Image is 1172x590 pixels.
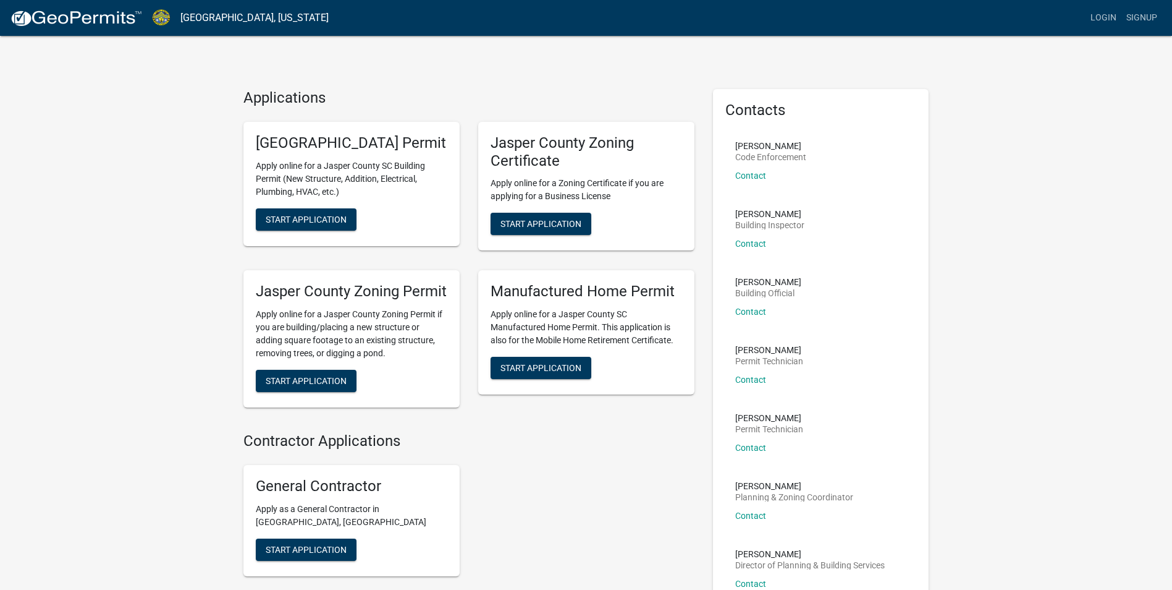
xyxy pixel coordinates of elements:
[491,308,682,347] p: Apply online for a Jasper County SC Manufactured Home Permit. This application is also for the Mo...
[256,370,356,392] button: Start Application
[491,213,591,235] button: Start Application
[243,432,694,586] wm-workflow-list-section: Contractor Applications
[152,9,171,26] img: Jasper County, South Carolina
[256,160,447,199] p: Apply online for a Jasper County SC Building Permit (New Structure, Addition, Electrical, Plumbin...
[735,493,853,502] p: Planning & Zoning Coordinator
[735,579,766,589] a: Contact
[735,289,801,297] p: Building Official
[491,177,682,203] p: Apply online for a Zoning Certificate if you are applying for a Business License
[491,283,682,301] h5: Manufactured Home Permit
[256,477,447,495] h5: General Contractor
[735,550,885,558] p: [PERSON_NAME]
[256,308,447,360] p: Apply online for a Jasper County Zoning Permit if you are building/placing a new structure or add...
[500,219,581,229] span: Start Application
[256,539,356,561] button: Start Application
[491,134,682,170] h5: Jasper County Zoning Certificate
[256,208,356,231] button: Start Application
[243,432,694,450] h4: Contractor Applications
[243,89,694,107] h4: Applications
[243,89,694,417] wm-workflow-list-section: Applications
[735,561,885,570] p: Director of Planning & Building Services
[256,503,447,529] p: Apply as a General Contractor in [GEOGRAPHIC_DATA], [GEOGRAPHIC_DATA]
[735,221,804,229] p: Building Inspector
[735,414,803,422] p: [PERSON_NAME]
[735,425,803,434] p: Permit Technician
[256,134,447,152] h5: [GEOGRAPHIC_DATA] Permit
[1121,6,1162,30] a: Signup
[735,346,803,354] p: [PERSON_NAME]
[1086,6,1121,30] a: Login
[735,443,766,453] a: Contact
[266,544,347,554] span: Start Application
[735,239,766,249] a: Contact
[735,511,766,521] a: Contact
[500,363,581,373] span: Start Application
[735,278,801,286] p: [PERSON_NAME]
[180,7,329,28] a: [GEOGRAPHIC_DATA], [US_STATE]
[735,357,803,366] p: Permit Technician
[735,142,806,150] p: [PERSON_NAME]
[491,357,591,379] button: Start Application
[266,214,347,224] span: Start Application
[735,171,766,181] a: Contact
[735,153,806,161] p: Code Enforcement
[735,375,766,385] a: Contact
[735,482,853,490] p: [PERSON_NAME]
[266,376,347,386] span: Start Application
[725,101,917,119] h5: Contacts
[735,307,766,317] a: Contact
[735,210,804,218] p: [PERSON_NAME]
[256,283,447,301] h5: Jasper County Zoning Permit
